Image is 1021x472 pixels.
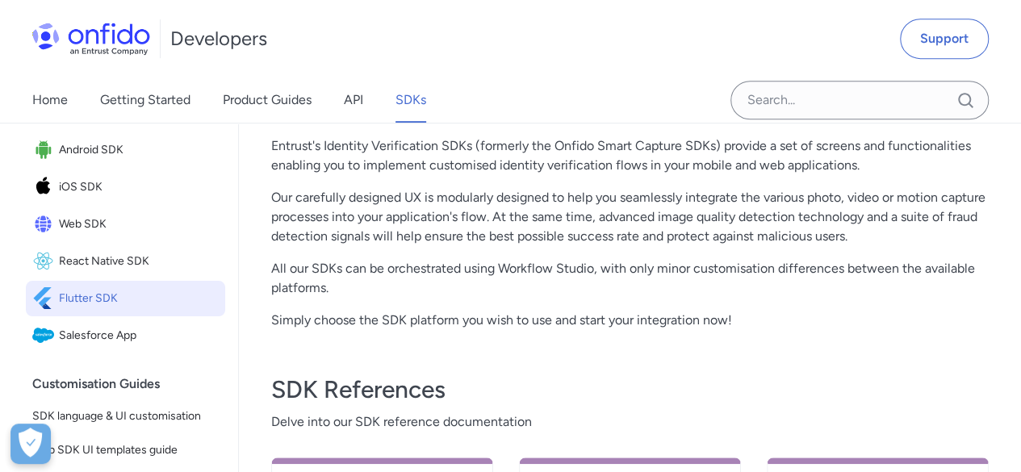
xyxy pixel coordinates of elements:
[10,424,51,464] button: Open Preferences
[59,139,219,161] span: Android SDK
[32,250,59,273] img: IconReact Native SDK
[395,77,426,123] a: SDKs
[26,207,225,242] a: IconWeb SDKWeb SDK
[59,250,219,273] span: React Native SDK
[223,77,312,123] a: Product Guides
[59,176,219,198] span: iOS SDK
[32,139,59,161] img: IconAndroid SDK
[32,176,59,198] img: IconiOS SDK
[26,434,225,466] a: Web SDK UI templates guide
[59,213,219,236] span: Web SDK
[170,26,267,52] h1: Developers
[26,400,225,432] a: SDK language & UI customisation
[271,374,989,406] h3: SDK References
[730,81,989,119] input: Onfido search input field
[26,244,225,279] a: IconReact Native SDKReact Native SDK
[344,77,363,123] a: API
[10,424,51,464] div: Cookie Preferences
[32,368,232,400] div: Customisation Guides
[900,19,989,59] a: Support
[26,169,225,205] a: IconiOS SDKiOS SDK
[32,441,219,460] span: Web SDK UI templates guide
[32,23,150,55] img: Onfido Logo
[59,287,219,310] span: Flutter SDK
[32,324,59,347] img: IconSalesforce App
[32,213,59,236] img: IconWeb SDK
[32,77,68,123] a: Home
[100,77,190,123] a: Getting Started
[26,318,225,353] a: IconSalesforce AppSalesforce App
[32,287,59,310] img: IconFlutter SDK
[32,407,219,426] span: SDK language & UI customisation
[26,281,225,316] a: IconFlutter SDKFlutter SDK
[271,259,989,298] p: All our SDKs can be orchestrated using Workflow Studio, with only minor customisation differences...
[26,132,225,168] a: IconAndroid SDKAndroid SDK
[271,311,989,330] p: Simply choose the SDK platform you wish to use and start your integration now!
[271,188,989,246] p: Our carefully designed UX is modularly designed to help you seamlessly integrate the various phot...
[59,324,219,347] span: Salesforce App
[271,412,989,432] span: Delve into our SDK reference documentation
[271,136,989,175] p: Entrust's Identity Verification SDKs (formerly the Onfido Smart Capture SDKs) provide a set of sc...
